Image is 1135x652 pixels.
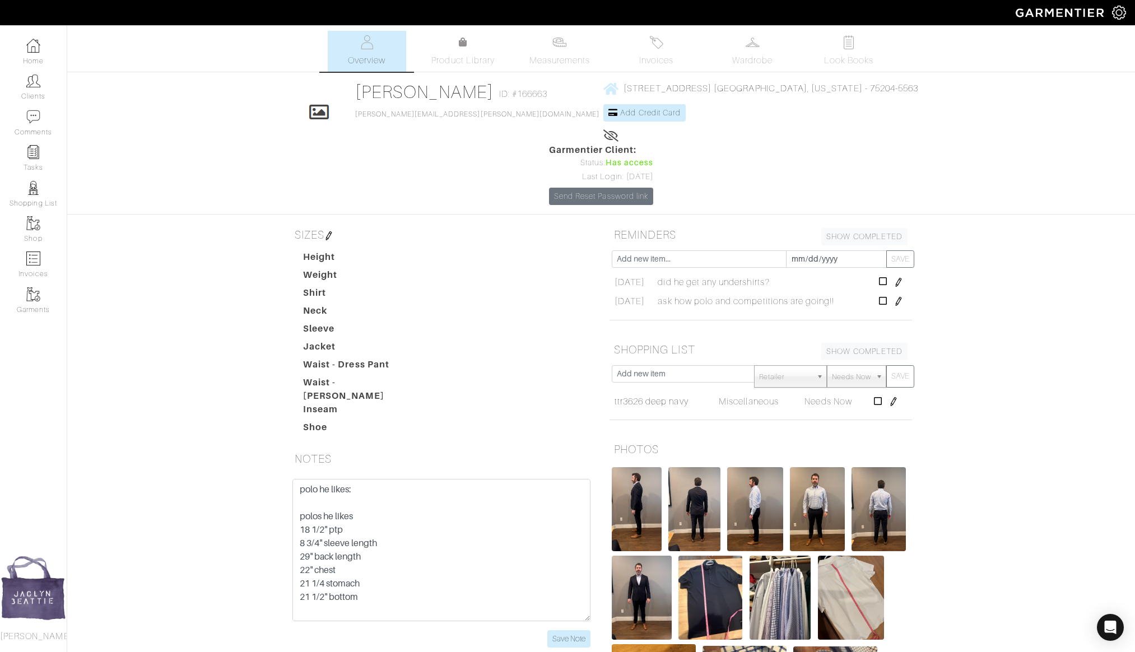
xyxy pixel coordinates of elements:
span: Overview [348,54,385,67]
span: Add Credit Card [620,108,681,117]
span: [DATE] [615,295,645,308]
button: SAVE [886,250,914,268]
h5: PHOTOS [610,438,912,460]
h5: NOTES [290,448,593,470]
input: Save Note [547,630,590,648]
dt: Shirt [295,286,422,304]
img: zKdnQTqy1sUkgZ2CGrEwxrgG [612,556,672,640]
img: bxZzvvnLot1B1m7AuoFTHkKB [790,467,845,551]
img: pFf47WKjqyEA4yeuHEgpNafC [668,467,720,551]
img: pen-cf24a1663064a2ec1b9c1bd2387e9de7a2fa800b781884d57f21acf72779bad2.png [324,231,333,240]
a: Wardrobe [713,31,792,72]
img: comment-icon-a0a6a9ef722e966f86d9cbdc48e553b5cf19dbc54f86b18d962a5391bc8f6eb6.png [26,110,40,124]
dt: Shoe [295,421,422,439]
img: stylists-icon-eb353228a002819b7ec25b43dbf5f0378dd9e0616d9560372ff212230b889e62.png [26,181,40,195]
img: uLP489jh435SXNj39kKrp2Lr [852,467,905,551]
span: ID: #166663 [499,87,548,101]
span: Needs Now [832,366,871,388]
a: Add Credit Card [603,104,686,122]
span: Invoices [639,54,673,67]
a: Look Books [810,31,888,72]
dt: Weight [295,268,422,286]
img: garments-icon-b7da505a4dc4fd61783c78ac3ca0ef83fa9d6f193b1c9dc38574b1d14d53ca28.png [26,287,40,301]
a: Overview [328,31,406,72]
span: Has access [606,157,654,169]
h5: REMINDERS [610,223,912,246]
img: garmentier-logo-header-white-b43fb05a5012e4ada735d5af1a66efaba907eab6374d6393d1fbf88cb4ef424d.png [1010,3,1112,22]
img: clients-icon-6bae9207a08558b7cb47a8932f037763ab4055f8c8b6bfacd5dc20c3e0201464.png [26,74,40,88]
div: Status: [549,157,653,169]
span: [DATE] [615,276,645,289]
span: ask how polo and competitions are going!! [658,295,834,308]
span: Miscellaneous [719,397,779,407]
img: BdENaG6eVoKR21VXZBcHexKg [818,556,885,640]
h5: SIZES [290,223,593,246]
img: YW4Fd4ZLvdAdFUyHGjSDN1CZ [727,467,783,551]
img: i1xBLa2vr8jkjy8gHYJgeZXv [678,556,743,640]
a: SHOW COMPLETED [821,343,908,360]
dt: Waist - [PERSON_NAME] [295,376,422,403]
img: garments-icon-b7da505a4dc4fd61783c78ac3ca0ef83fa9d6f193b1c9dc38574b1d14d53ca28.png [26,216,40,230]
a: [PERSON_NAME] [355,82,494,102]
dt: Inseam [295,403,422,421]
span: Product Library [431,54,495,67]
img: orders-icon-0abe47150d42831381b5fb84f609e132dff9fe21cb692f30cb5eec754e2cba89.png [26,252,40,266]
dt: Neck [295,304,422,322]
button: SAVE [886,365,914,388]
a: [PERSON_NAME][EMAIL_ADDRESS][PERSON_NAME][DOMAIN_NAME] [355,110,599,118]
dt: Sleeve [295,322,422,340]
span: Needs Now [804,397,852,407]
textarea: polo he likes: polos he likes 18 1/2" ptp 8 3/4" sleeve length 29" back length 22" chest 21 1/4 s... [292,479,590,621]
a: Measurements [520,31,599,72]
img: orders-27d20c2124de7fd6de4e0e44c1d41de31381a507db9b33961299e4e07d508b8c.svg [649,35,663,49]
img: measurements-466bbee1fd09ba9460f595b01e5d73f9e2bff037440d3c8f018324cb6cdf7a4a.svg [552,35,566,49]
span: Look Books [824,54,874,67]
img: TCGH2vzc5bWmS5a7Z3QmMawX [612,467,662,551]
img: basicinfo-40fd8af6dae0f16599ec9e87c0ef1c0a1fdea2edbe929e3d69a839185d80c458.svg [360,35,374,49]
img: VqiGatbJjKcBya36RVuJ73nq [750,556,811,640]
a: ttr3626 deep navy [615,395,689,408]
span: Garmentier Client: [549,143,653,157]
span: [STREET_ADDRESS] [GEOGRAPHIC_DATA], [US_STATE] - 75204-5563 [624,83,918,94]
img: wardrobe-487a4870c1b7c33e795ec22d11cfc2ed9d08956e64fb3008fe2437562e282088.svg [746,35,760,49]
dt: Waist - Dress Pant [295,358,422,376]
span: Retailer [759,366,812,388]
img: dashboard-icon-dbcd8f5a0b271acd01030246c82b418ddd0df26cd7fceb0bd07c9910d44c42f6.png [26,39,40,53]
img: pen-cf24a1663064a2ec1b9c1bd2387e9de7a2fa800b781884d57f21acf72779bad2.png [889,397,898,406]
img: gear-icon-white-bd11855cb880d31180b6d7d6211b90ccbf57a29d726f0c71d8c61bd08dd39cc2.png [1112,6,1126,20]
span: Wardrobe [732,54,773,67]
img: reminder-icon-8004d30b9f0a5d33ae49ab947aed9ed385cf756f9e5892f1edd6e32f2345188e.png [26,145,40,159]
dt: Height [295,250,422,268]
dt: Jacket [295,340,422,358]
span: Measurements [529,54,590,67]
a: Product Library [424,36,503,67]
img: pen-cf24a1663064a2ec1b9c1bd2387e9de7a2fa800b781884d57f21acf72779bad2.png [894,278,903,287]
a: Invoices [617,31,695,72]
a: SHOW COMPLETED [821,228,908,245]
span: did he get any undershirts? [658,276,769,289]
div: Last Login: [DATE] [549,171,653,183]
a: Send Reset Password link [549,188,653,205]
input: Add new item... [612,250,787,268]
h5: SHOPPING LIST [610,338,912,361]
img: pen-cf24a1663064a2ec1b9c1bd2387e9de7a2fa800b781884d57f21acf72779bad2.png [894,297,903,306]
img: todo-9ac3debb85659649dc8f770b8b6100bb5dab4b48dedcbae339e5042a72dfd3cc.svg [842,35,856,49]
div: Open Intercom Messenger [1097,614,1124,641]
a: [STREET_ADDRESS] [GEOGRAPHIC_DATA], [US_STATE] - 75204-5563 [603,81,918,95]
input: Add new item [612,365,755,383]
